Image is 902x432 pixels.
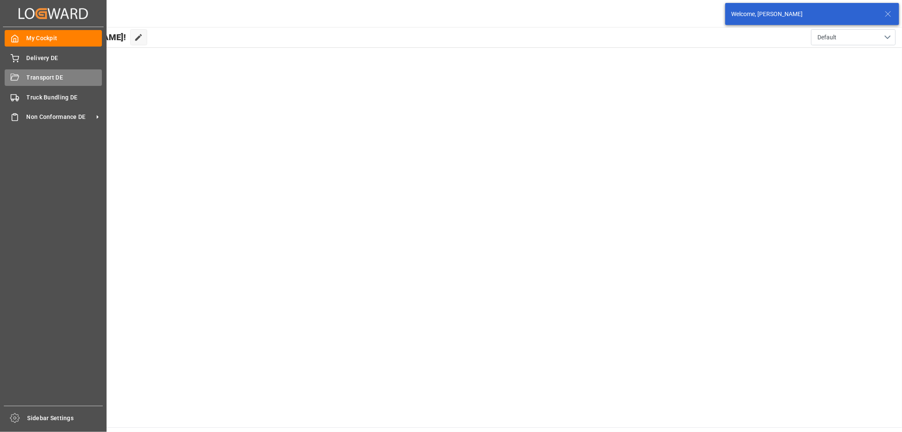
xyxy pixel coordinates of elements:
[27,414,103,423] span: Sidebar Settings
[811,29,896,45] button: open menu
[817,33,836,42] span: Default
[27,54,102,63] span: Delivery DE
[27,34,102,43] span: My Cockpit
[5,30,102,47] a: My Cockpit
[27,93,102,102] span: Truck Bundling DE
[731,10,877,19] div: Welcome, [PERSON_NAME]
[5,69,102,86] a: Transport DE
[5,89,102,105] a: Truck Bundling DE
[27,73,102,82] span: Transport DE
[35,29,126,45] span: Hello [PERSON_NAME]!
[5,50,102,66] a: Delivery DE
[27,113,93,121] span: Non Conformance DE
